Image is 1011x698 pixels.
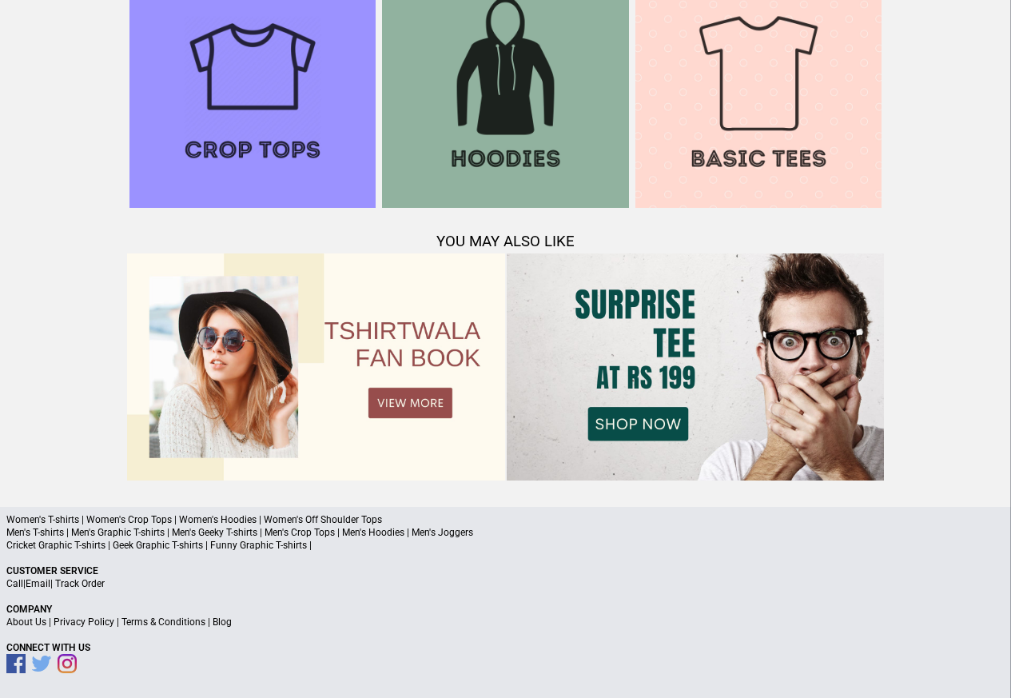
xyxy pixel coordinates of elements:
[6,578,23,589] a: Call
[6,564,1005,577] p: Customer Service
[6,539,1005,552] p: Cricket Graphic T-shirts | Geek Graphic T-shirts | Funny Graphic T-shirts |
[6,513,1005,526] p: Women's T-shirts | Women's Crop Tops | Women's Hoodies | Women's Off Shoulder Tops
[6,616,1005,628] p: | | |
[436,233,575,250] span: YOU MAY ALSO LIKE
[6,641,1005,654] p: Connect With Us
[6,603,1005,616] p: Company
[6,616,46,628] a: About Us
[6,577,1005,590] p: | |
[26,578,50,589] a: Email
[213,616,232,628] a: Blog
[55,578,105,589] a: Track Order
[121,616,205,628] a: Terms & Conditions
[54,616,114,628] a: Privacy Policy
[6,526,1005,539] p: Men's T-shirts | Men's Graphic T-shirts | Men's Geeky T-shirts | Men's Crop Tops | Men's Hoodies ...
